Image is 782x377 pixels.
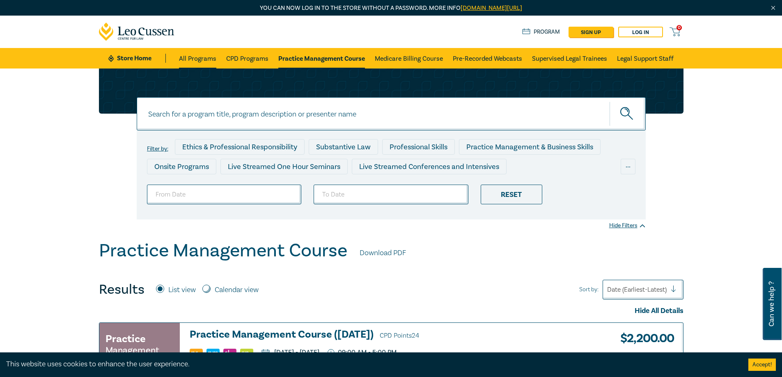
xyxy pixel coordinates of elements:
input: To Date [314,185,468,204]
small: Management Course [105,346,174,363]
button: Accept cookies [748,359,776,371]
a: Log in [618,27,663,37]
input: Sort by [607,285,609,294]
div: Substantive Law [309,139,378,155]
div: Reset [481,185,542,204]
p: [DATE] - [DATE] [261,349,319,356]
a: Practice Management Course ([DATE]) CPD Points24 [190,329,527,341]
img: Close [770,5,777,11]
input: From Date [147,185,302,204]
a: [DOMAIN_NAME][URL] [461,4,522,12]
div: Professional Skills [382,139,455,155]
a: CPD Programs [226,48,268,69]
div: This website uses cookies to enhance the user experience. [6,359,736,370]
div: Live Streamed One Hour Seminars [220,159,348,174]
div: National Programs [474,178,549,194]
a: Store Home [108,54,165,63]
a: Pre-Recorded Webcasts [453,48,522,69]
label: Filter by: [147,146,168,152]
h3: Practice Management Course ([DATE]) [190,329,527,341]
p: You can now log in to the store without a password. More info [99,4,683,13]
div: ... [621,159,635,174]
div: Hide Filters [609,222,646,230]
a: Program [522,27,560,37]
span: Can we help ? [768,273,775,335]
div: Pre-Recorded Webcasts [281,178,376,194]
div: Onsite Programs [147,159,216,174]
img: Substantive Law [223,349,236,356]
img: Ethics & Professional Responsibility [240,349,253,356]
div: Practice Management & Business Skills [459,139,601,155]
a: Supervised Legal Trainees [532,48,607,69]
div: 10 CPD Point Packages [380,178,470,194]
a: Legal Support Staff [617,48,674,69]
input: Search for a program title, program description or presenter name [137,97,646,130]
div: Live Streamed Conferences and Intensives [352,159,507,174]
a: All Programs [179,48,216,69]
span: CPD Points 24 [380,331,419,340]
label: Calendar view [215,285,259,295]
a: Download PDF [360,248,406,258]
div: Hide All Details [99,306,683,316]
span: Sort by: [579,285,599,294]
h3: $ 2,200.00 [614,329,674,348]
div: Ethics & Professional Responsibility [175,139,305,155]
a: Medicare Billing Course [375,48,443,69]
img: Practice Management & Business Skills [206,349,220,356]
h1: Practice Management Course [99,240,347,261]
p: 09:00 AM - 5:00 PM [328,349,397,356]
img: Professional Skills [190,349,203,356]
div: Live Streamed Practical Workshops [147,178,277,194]
label: List view [168,285,196,295]
a: sign up [569,27,613,37]
span: 0 [677,25,682,30]
a: Practice Management Course [278,48,365,69]
h4: Results [99,281,144,298]
h3: Practice [105,331,146,346]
